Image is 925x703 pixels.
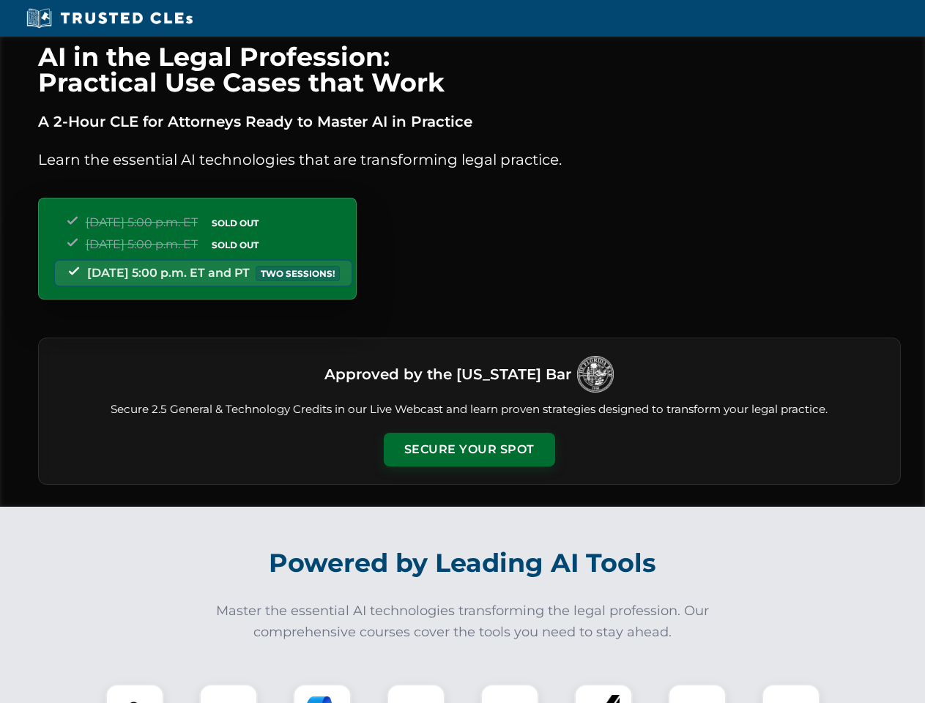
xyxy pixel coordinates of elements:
h1: AI in the Legal Profession: Practical Use Cases that Work [38,44,901,95]
span: SOLD OUT [207,237,264,253]
p: Secure 2.5 General & Technology Credits in our Live Webcast and learn proven strategies designed ... [56,401,883,418]
button: Secure Your Spot [384,433,555,466]
p: Learn the essential AI technologies that are transforming legal practice. [38,148,901,171]
p: Master the essential AI technologies transforming the legal profession. Our comprehensive courses... [207,600,719,643]
h3: Approved by the [US_STATE] Bar [324,361,571,387]
h2: Powered by Leading AI Tools [57,538,869,589]
img: Trusted CLEs [22,7,197,29]
p: A 2-Hour CLE for Attorneys Ready to Master AI in Practice [38,110,901,133]
span: [DATE] 5:00 p.m. ET [86,215,198,229]
span: SOLD OUT [207,215,264,231]
img: Logo [577,356,614,393]
span: [DATE] 5:00 p.m. ET [86,237,198,251]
